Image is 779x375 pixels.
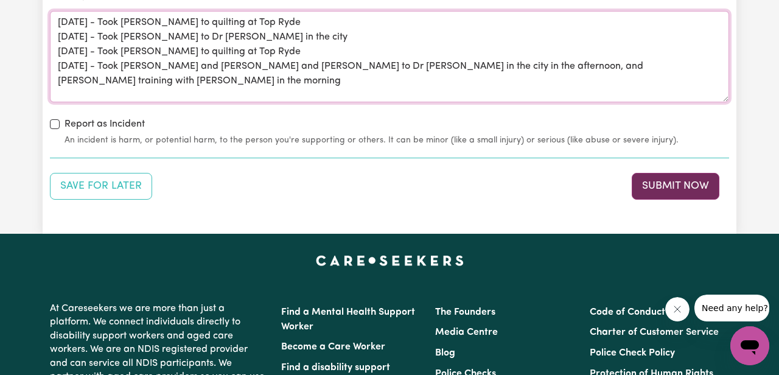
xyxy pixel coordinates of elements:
a: The Founders [435,307,495,317]
a: Media Centre [435,328,498,337]
iframe: Button to launch messaging window [730,326,769,365]
a: Become a Care Worker [281,342,385,352]
a: Charter of Customer Service [590,328,719,337]
label: Report as Incident [65,117,145,131]
a: Code of Conduct [590,307,665,317]
button: Submit your job report [632,173,719,200]
a: Find a Mental Health Support Worker [281,307,415,332]
a: Careseekers home page [316,256,464,265]
a: Police Check Policy [590,348,675,358]
button: Save your job report [50,173,152,200]
iframe: Message from company [694,295,769,321]
small: An incident is harm, or potential harm, to the person you're supporting or others. It can be mino... [65,134,729,147]
textarea: [DATE] - Took [PERSON_NAME] to quilting at Top Ryde [DATE] - Took [PERSON_NAME] to Dr [PERSON_NAM... [50,11,729,102]
iframe: Close message [665,297,690,321]
a: Blog [435,348,455,358]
